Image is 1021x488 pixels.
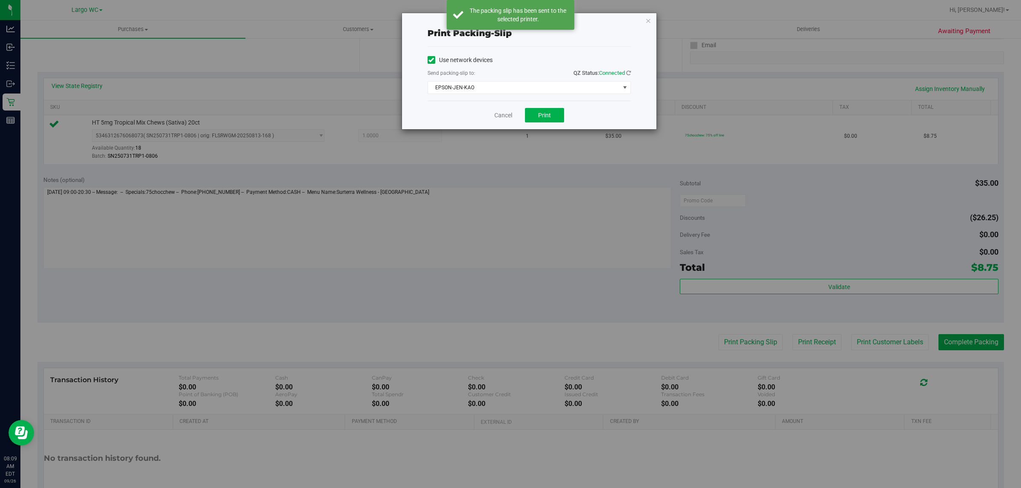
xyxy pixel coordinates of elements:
label: Use network devices [428,56,493,65]
span: Print [538,112,551,119]
button: Print [525,108,564,122]
div: The packing slip has been sent to the selected printer. [468,6,568,23]
span: Print packing-slip [428,28,512,38]
span: Connected [599,70,625,76]
span: QZ Status: [573,70,631,76]
iframe: Resource center [9,420,34,445]
a: Cancel [494,111,512,120]
span: EPSON-JEN-KAO [428,82,620,94]
span: select [619,82,630,94]
label: Send packing-slip to: [428,69,475,77]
